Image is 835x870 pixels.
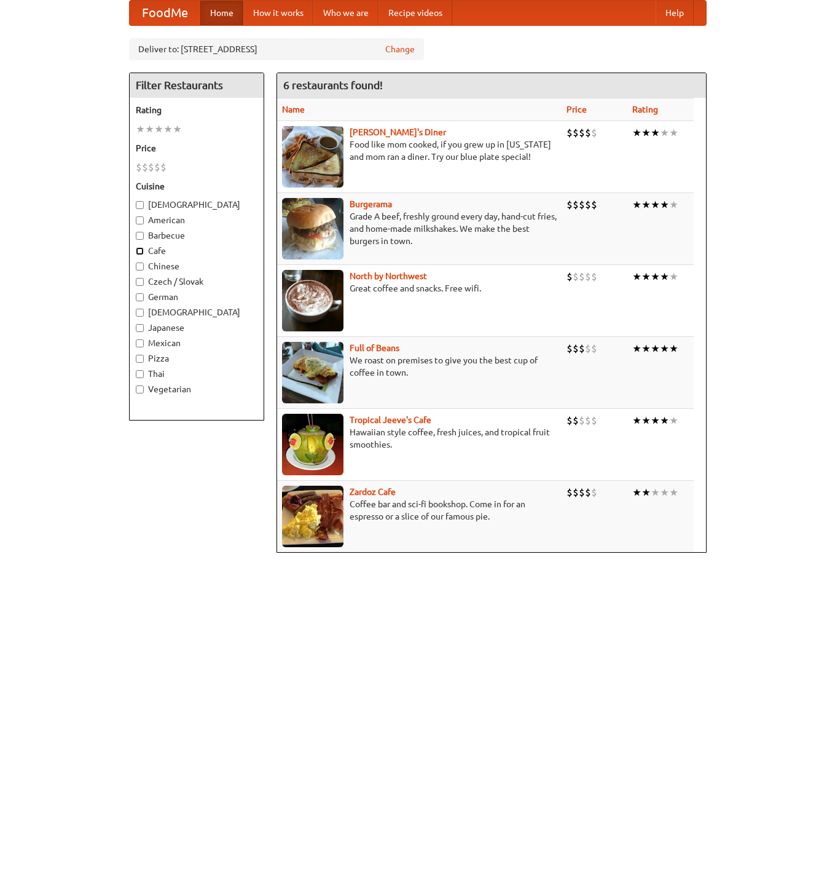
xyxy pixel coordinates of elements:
[136,339,144,347] input: Mexican
[579,270,585,283] li: $
[350,415,431,425] a: Tropical Jeeve's Cafe
[585,270,591,283] li: $
[566,126,573,140] li: $
[579,126,585,140] li: $
[591,126,597,140] li: $
[282,342,343,403] img: beans.jpg
[632,126,641,140] li: ★
[145,122,154,136] li: ★
[573,198,579,212] li: $
[136,142,257,154] h5: Price
[136,216,144,224] input: American
[669,198,678,212] li: ★
[656,1,694,25] a: Help
[641,342,651,355] li: ★
[566,414,573,427] li: $
[136,275,257,288] label: Czech / Slovak
[136,370,144,378] input: Thai
[160,160,167,174] li: $
[632,414,641,427] li: ★
[350,271,427,281] b: North by Northwest
[129,38,424,60] div: Deliver to: [STREET_ADDRESS]
[632,270,641,283] li: ★
[651,198,660,212] li: ★
[136,386,144,393] input: Vegetarian
[573,270,579,283] li: $
[632,105,658,114] a: Rating
[136,245,257,257] label: Cafe
[350,199,392,209] a: Burgerama
[154,160,160,174] li: $
[385,43,415,55] a: Change
[136,355,144,363] input: Pizza
[591,342,597,355] li: $
[282,105,305,114] a: Name
[566,486,573,499] li: $
[350,343,399,353] a: Full of Beans
[136,122,145,136] li: ★
[573,486,579,499] li: $
[136,260,257,272] label: Chinese
[378,1,452,25] a: Recipe videos
[136,322,257,334] label: Japanese
[136,201,144,209] input: [DEMOGRAPHIC_DATA]
[585,198,591,212] li: $
[136,199,257,211] label: [DEMOGRAPHIC_DATA]
[136,214,257,226] label: American
[136,324,144,332] input: Japanese
[641,486,651,499] li: ★
[651,270,660,283] li: ★
[641,270,651,283] li: ★
[573,414,579,427] li: $
[282,354,557,379] p: We roast on premises to give you the best cup of coffee in town.
[669,414,678,427] li: ★
[283,79,383,91] ng-pluralize: 6 restaurants found!
[669,126,678,140] li: ★
[350,127,446,137] a: [PERSON_NAME]'s Diner
[282,138,557,163] p: Food like mom cooked, if you grew up in [US_STATE] and mom ran a diner. Try our blue plate special!
[136,232,144,240] input: Barbecue
[173,122,182,136] li: ★
[566,270,573,283] li: $
[136,352,257,365] label: Pizza
[282,426,557,451] p: Hawaiian style coffee, fresh juices, and tropical fruit smoothies.
[313,1,378,25] a: Who we are
[136,291,257,303] label: German
[136,306,257,318] label: [DEMOGRAPHIC_DATA]
[579,414,585,427] li: $
[136,278,144,286] input: Czech / Slovak
[660,486,669,499] li: ★
[573,126,579,140] li: $
[651,414,660,427] li: ★
[136,247,144,255] input: Cafe
[136,263,144,271] input: Chinese
[579,486,585,499] li: $
[566,198,573,212] li: $
[136,104,257,116] h5: Rating
[163,122,173,136] li: ★
[130,1,200,25] a: FoodMe
[350,487,396,497] b: Zardoz Cafe
[660,270,669,283] li: ★
[573,342,579,355] li: $
[136,337,257,349] label: Mexican
[282,198,343,259] img: burgerama.jpg
[651,342,660,355] li: ★
[136,293,144,301] input: German
[585,126,591,140] li: $
[282,210,557,247] p: Grade A beef, freshly ground every day, hand-cut fries, and home-made milkshakes. We make the bes...
[651,126,660,140] li: ★
[632,198,641,212] li: ★
[632,342,641,355] li: ★
[136,383,257,395] label: Vegetarian
[585,486,591,499] li: $
[591,270,597,283] li: $
[669,486,678,499] li: ★
[282,282,557,295] p: Great coffee and snacks. Free wifi.
[200,1,243,25] a: Home
[282,486,343,547] img: zardoz.jpg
